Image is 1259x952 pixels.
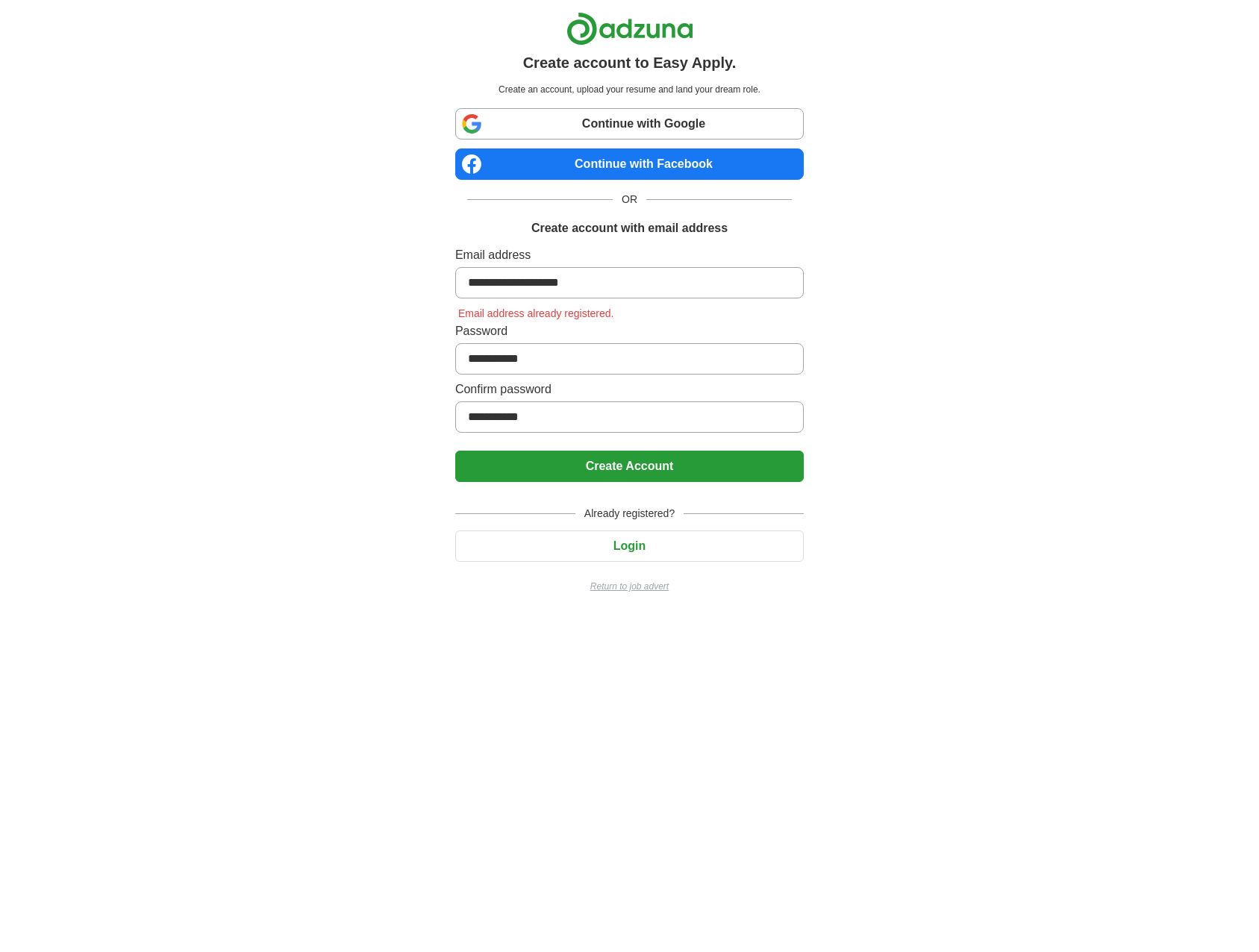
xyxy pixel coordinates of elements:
[575,506,684,522] span: Already registered?
[523,51,737,74] h1: Create account to Easy Apply.
[566,12,693,46] img: Adzuna logo
[455,580,804,593] a: Return to job advert
[455,381,804,398] label: Confirm password
[455,307,617,319] span: Email address already registered.
[455,451,804,482] button: Create Account
[531,219,728,237] h1: Create account with email address
[455,246,804,264] label: Email address
[455,322,804,340] label: Password
[458,83,801,96] p: Create an account, upload your resume and land your dream role.
[455,539,804,552] a: Login
[455,148,804,180] a: Continue with Facebook
[613,192,646,207] span: OR
[455,530,804,562] button: Login
[455,108,804,140] a: Continue with Google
